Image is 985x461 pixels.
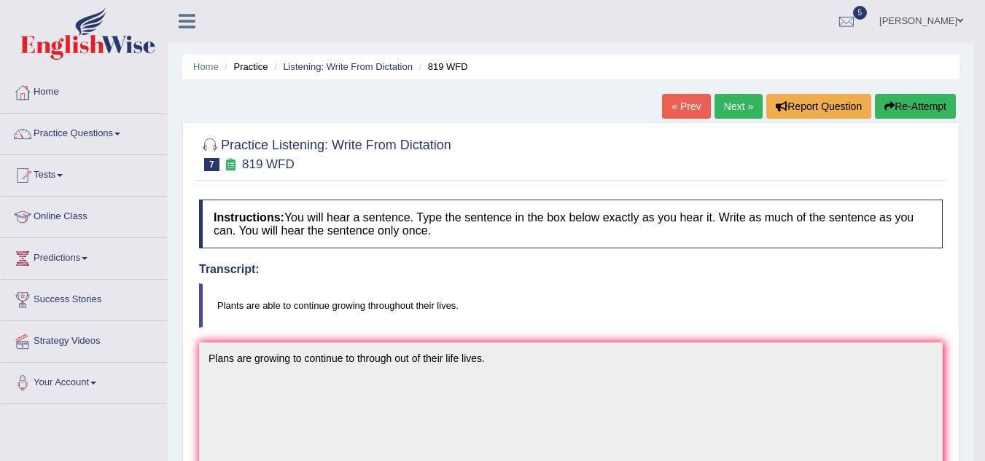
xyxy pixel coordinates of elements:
[242,157,295,171] small: 819 WFD
[223,158,238,172] small: Exam occurring question
[283,61,413,72] a: Listening: Write From Dictation
[199,263,943,276] h4: Transcript:
[214,211,284,224] b: Instructions:
[1,238,167,275] a: Predictions
[715,94,763,119] a: Next »
[1,72,167,109] a: Home
[416,60,468,74] li: 819 WFD
[1,155,167,192] a: Tests
[853,6,868,20] span: 5
[204,158,219,171] span: 7
[1,114,167,150] a: Practice Questions
[199,283,943,328] blockquote: Plants are able to continue growing throughout their lives.
[193,61,219,72] a: Home
[766,94,871,119] button: Report Question
[662,94,710,119] a: « Prev
[1,321,167,358] a: Strategy Videos
[1,280,167,316] a: Success Stories
[875,94,956,119] button: Re-Attempt
[1,363,167,399] a: Your Account
[221,60,268,74] li: Practice
[1,197,167,233] a: Online Class
[199,135,451,171] h2: Practice Listening: Write From Dictation
[199,200,943,248] h4: You will hear a sentence. Type the sentence in the box below exactly as you hear it. Write as muc...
